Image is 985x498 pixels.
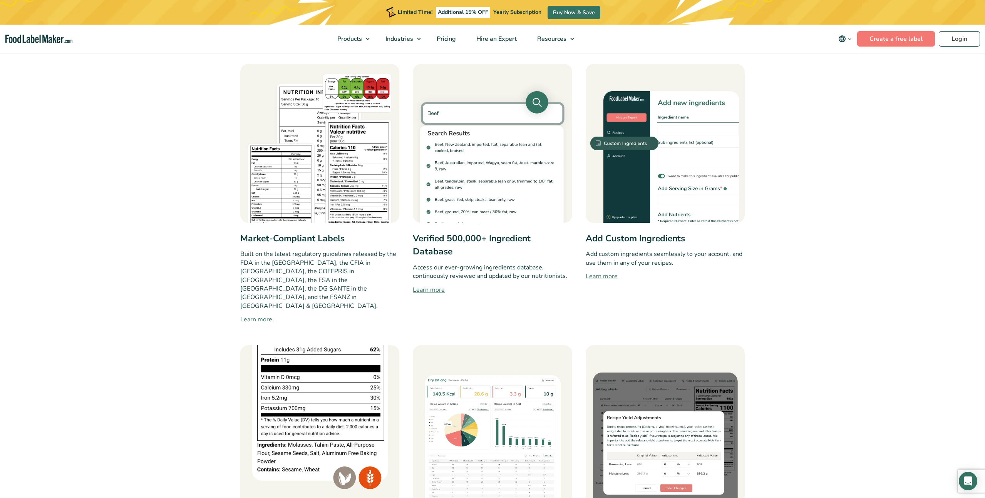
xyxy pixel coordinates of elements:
[466,25,525,53] a: Hire an Expert
[434,35,457,43] span: Pricing
[413,263,572,281] p: Access our ever-growing ingredients database, continuously reviewed and updated by our nutritioni...
[493,8,541,16] span: Yearly Subscription
[327,25,374,53] a: Products
[527,25,578,53] a: Resources
[398,8,432,16] span: Limited Time!
[413,285,572,294] a: Learn more
[535,35,567,43] span: Resources
[427,25,464,53] a: Pricing
[474,35,518,43] span: Hire an Expert
[240,315,399,324] a: Learn more
[586,232,745,246] h3: Add Custom Ingredients
[586,250,745,267] p: Add custom ingredients seamlessly to your account, and use them in any of your recipes.
[959,472,977,490] div: Open Intercom Messenger
[586,272,745,281] a: Learn more
[335,35,363,43] span: Products
[413,232,572,259] h3: Verified 500,000+ Ingredient Database
[548,6,600,19] a: Buy Now & Save
[240,232,399,246] h3: Market-Compliant Labels
[857,31,935,47] a: Create a free label
[436,7,490,18] span: Additional 15% OFF
[240,250,399,310] p: Built on the latest regulatory guidelines released by the FDA in the [GEOGRAPHIC_DATA], the CFIA ...
[375,25,425,53] a: Industries
[939,31,980,47] a: Login
[383,35,414,43] span: Industries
